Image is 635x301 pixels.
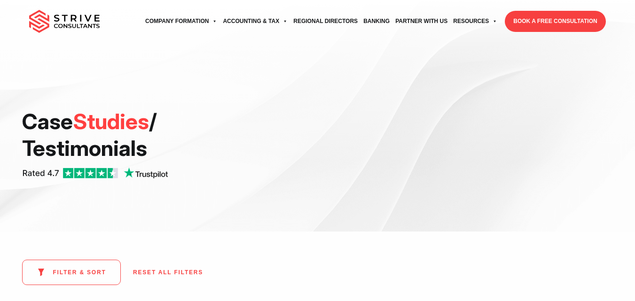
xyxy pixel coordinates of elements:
[290,8,361,34] a: Regional Directors
[53,269,106,276] span: FILTER & SORT
[22,108,276,162] h1: Case / Testimonials
[29,10,100,33] img: main-logo.svg
[142,8,220,34] a: Company Formation
[392,8,450,34] a: Partner with Us
[73,108,149,134] span: Studies
[450,8,500,34] a: Resources
[220,8,290,34] a: Accounting & Tax
[505,11,605,32] a: BOOK A FREE CONSULTATION
[22,260,120,285] button: FILTER & SORT
[126,261,210,284] button: RESET ALL FILTERS
[361,8,392,34] a: Banking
